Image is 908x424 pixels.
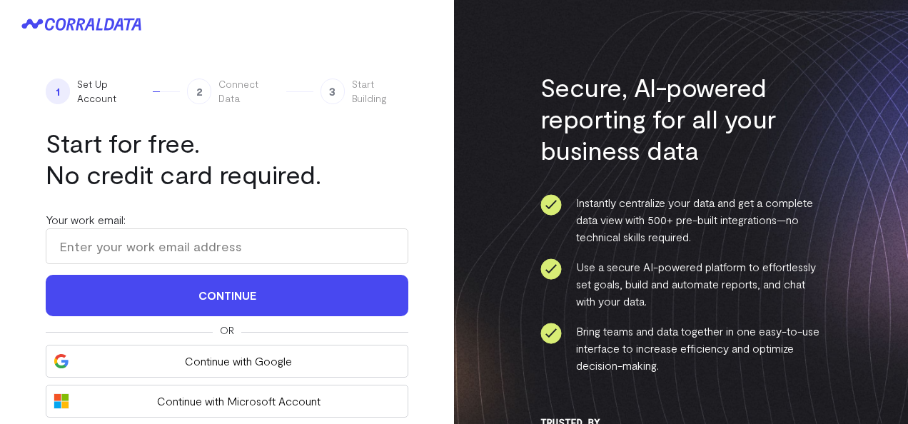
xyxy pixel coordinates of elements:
[46,385,408,418] button: Continue with Microsoft Account
[46,275,408,316] button: Continue
[46,127,408,190] h1: Start for free. No credit card required.
[46,213,126,226] label: Your work email:
[321,79,345,104] span: 3
[220,323,234,338] span: Or
[46,79,70,104] span: 1
[540,71,822,166] h3: Secure, AI-powered reporting for all your business data
[76,353,400,370] span: Continue with Google
[46,228,408,264] input: Enter your work email address
[76,393,400,410] span: Continue with Microsoft Account
[540,194,822,246] li: Instantly centralize your data and get a complete data view with 500+ pre-built integrations—no t...
[187,79,211,104] span: 2
[540,323,822,374] li: Bring teams and data together in one easy-to-use interface to increase efficiency and optimize de...
[352,77,408,106] span: Start Building
[46,345,408,378] button: Continue with Google
[77,77,146,106] span: Set Up Account
[540,258,822,310] li: Use a secure AI-powered platform to effortlessly set goals, build and automate reports, and chat ...
[218,77,279,106] span: Connect Data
